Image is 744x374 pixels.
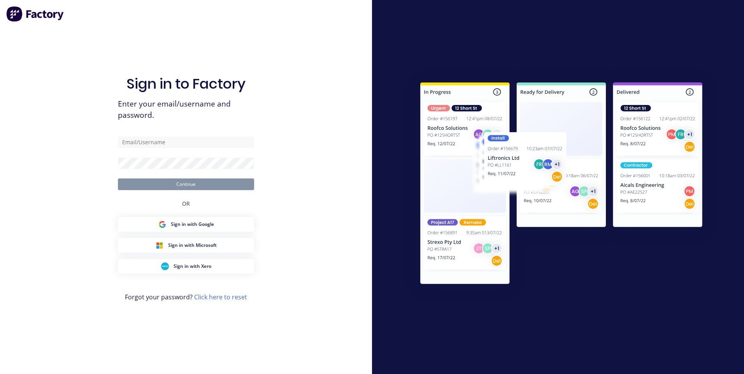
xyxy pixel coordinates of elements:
button: Google Sign inSign in with Google [118,217,254,232]
button: Xero Sign inSign in with Xero [118,259,254,274]
img: Google Sign in [158,220,166,228]
h1: Sign in to Factory [126,75,246,92]
span: Sign in with Xero [174,263,211,270]
a: Click here to reset [194,293,247,301]
span: Forgot your password? [125,292,247,302]
button: Microsoft Sign inSign in with Microsoft [118,238,254,253]
div: OR [182,190,190,217]
img: Xero Sign in [161,262,169,270]
span: Sign in with Microsoft [168,242,217,249]
span: Enter your email/username and password. [118,98,254,121]
button: Continue [118,178,254,190]
img: Microsoft Sign in [156,241,163,249]
span: Sign in with Google [171,221,214,228]
input: Email/Username [118,136,254,148]
img: Factory [6,6,65,22]
img: Sign in [403,67,719,302]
